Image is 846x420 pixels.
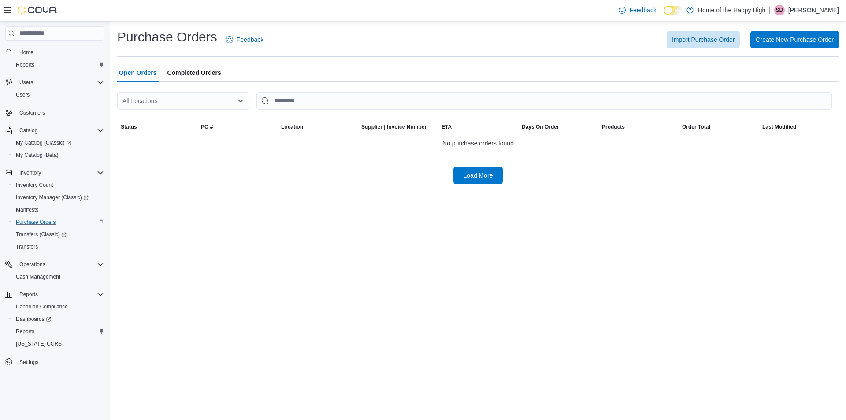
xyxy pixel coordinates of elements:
button: Days On Order [518,120,598,134]
button: Transfers [9,241,108,253]
span: Dashboards [16,316,51,323]
a: My Catalog (Classic) [12,138,75,148]
span: Feedback [629,6,656,15]
button: Reports [9,325,108,338]
button: Catalog [2,124,108,137]
button: Cash Management [9,271,108,283]
button: [US_STATE] CCRS [9,338,108,350]
div: Sarah Davidson [774,5,785,15]
span: Transfers [16,243,38,250]
button: Settings [2,355,108,368]
span: [US_STATE] CCRS [16,340,62,347]
button: Catalog [16,125,41,136]
span: Reports [19,291,38,298]
span: Canadian Compliance [16,303,68,310]
span: Purchase Orders [16,219,56,226]
span: Home [16,47,104,58]
span: PO # [201,123,213,130]
button: Inventory Count [9,179,108,191]
button: Status [117,120,197,134]
span: Operations [16,259,104,270]
span: Load More [464,171,493,180]
span: Inventory Count [16,182,53,189]
a: My Catalog (Classic) [9,137,108,149]
button: Create New Purchase Order [750,31,839,48]
span: Cash Management [16,273,60,280]
button: My Catalog (Beta) [9,149,108,161]
span: Last Modified [762,123,796,130]
button: Users [9,89,108,101]
span: Supplier | Invoice Number [361,123,427,130]
span: Import Purchase Order [672,35,735,44]
a: Transfers [12,242,41,252]
button: Import Purchase Order [667,31,740,48]
span: Inventory [16,167,104,178]
span: Customers [19,109,45,116]
span: Manifests [16,206,38,213]
a: Inventory Count [12,180,57,190]
button: Users [2,76,108,89]
span: Create New Purchase Order [756,35,834,44]
button: Open list of options [237,97,244,104]
a: Settings [16,357,42,368]
span: Reports [16,289,104,300]
a: Manifests [12,204,42,215]
button: Location [278,120,358,134]
span: Operations [19,261,45,268]
img: Cova [18,6,57,15]
span: Inventory Manager (Classic) [16,194,89,201]
span: My Catalog (Classic) [16,139,71,146]
p: [PERSON_NAME] [788,5,839,15]
a: Cash Management [12,271,64,282]
a: Reports [12,326,38,337]
button: Home [2,46,108,59]
button: Last Modified [759,120,839,134]
span: Settings [16,356,104,367]
a: [US_STATE] CCRS [12,338,65,349]
button: Inventory [16,167,45,178]
span: My Catalog (Classic) [12,138,104,148]
a: My Catalog (Beta) [12,150,62,160]
button: Operations [2,258,108,271]
a: Customers [16,108,48,118]
span: Cash Management [12,271,104,282]
a: Feedback [615,1,660,19]
a: Home [16,47,37,58]
a: Dashboards [12,314,55,324]
span: Completed Orders [167,64,221,82]
span: Dashboards [12,314,104,324]
span: Transfers (Classic) [16,231,67,238]
span: SD [776,5,783,15]
button: Users [16,77,37,88]
a: Inventory Manager (Classic) [9,191,108,204]
div: Location [281,123,303,130]
h1: Purchase Orders [117,28,217,46]
span: Transfers (Classic) [12,229,104,240]
span: Status [121,123,137,130]
span: Inventory [19,169,41,176]
a: Canadian Compliance [12,301,71,312]
button: Customers [2,106,108,119]
span: Washington CCRS [12,338,104,349]
p: Home of the Happy High [698,5,765,15]
button: Reports [2,288,108,301]
a: Inventory Manager (Classic) [12,192,92,203]
button: Order Total [679,120,759,134]
a: Transfers (Classic) [12,229,70,240]
span: Catalog [19,127,37,134]
a: Dashboards [9,313,108,325]
a: Transfers (Classic) [9,228,108,241]
span: Catalog [16,125,104,136]
span: Feedback [237,35,263,44]
span: Products [602,123,625,130]
span: Transfers [12,242,104,252]
span: Users [16,91,30,98]
button: Manifests [9,204,108,216]
span: Home [19,49,33,56]
span: Reports [12,59,104,70]
span: Customers [16,107,104,118]
span: Manifests [12,204,104,215]
button: ETA [438,120,518,134]
span: Open Orders [119,64,157,82]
